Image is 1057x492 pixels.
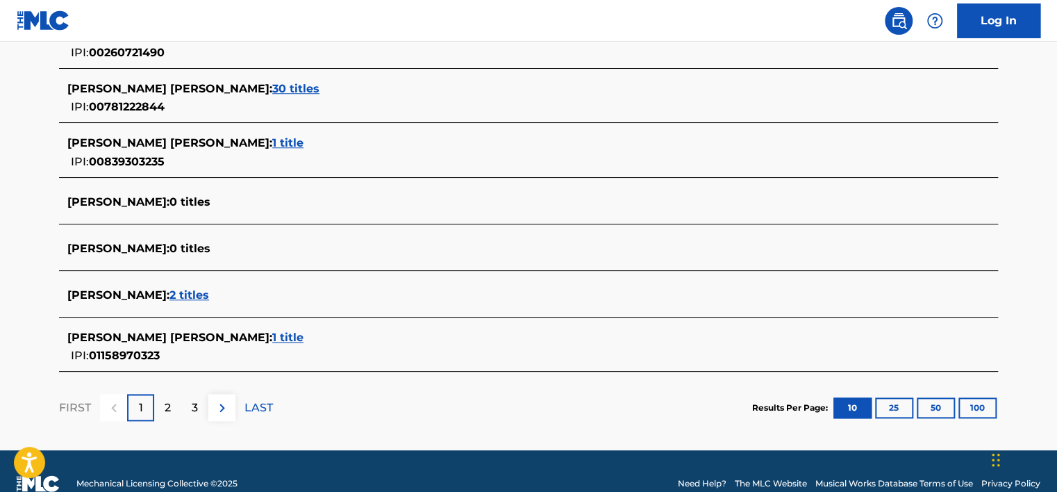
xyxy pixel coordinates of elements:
[885,7,913,35] a: Public Search
[815,477,973,490] a: Musical Works Database Terms of Use
[17,10,70,31] img: MLC Logo
[169,242,210,255] span: 0 titles
[71,100,89,113] span: IPI:
[67,195,169,208] span: [PERSON_NAME] :
[89,100,165,113] span: 00781222844
[89,155,165,168] span: 00839303235
[67,82,272,95] span: [PERSON_NAME] [PERSON_NAME] :
[71,349,89,362] span: IPI:
[76,477,238,490] span: Mechanical Licensing Collective © 2025
[67,288,169,302] span: [PERSON_NAME] :
[214,400,231,416] img: right
[926,13,943,29] img: help
[67,242,169,255] span: [PERSON_NAME] :
[272,82,319,95] span: 30 titles
[244,400,273,416] p: LAST
[833,397,872,418] button: 10
[890,13,907,29] img: search
[59,400,91,416] p: FIRST
[169,288,209,302] span: 2 titles
[67,136,272,149] span: [PERSON_NAME] [PERSON_NAME] :
[272,136,303,149] span: 1 title
[981,477,1040,490] a: Privacy Policy
[17,475,60,492] img: logo
[735,477,807,490] a: The MLC Website
[169,195,210,208] span: 0 titles
[71,155,89,168] span: IPI:
[139,400,143,416] p: 1
[165,400,171,416] p: 2
[272,331,303,344] span: 1 title
[958,397,997,418] button: 100
[89,349,160,362] span: 01158970323
[71,46,89,59] span: IPI:
[875,397,913,418] button: 25
[921,7,949,35] div: Help
[992,439,1000,481] div: Drag
[678,477,726,490] a: Need Help?
[89,46,165,59] span: 00260721490
[192,400,198,416] p: 3
[67,331,272,344] span: [PERSON_NAME] [PERSON_NAME] :
[957,3,1040,38] a: Log In
[917,397,955,418] button: 50
[988,425,1057,492] iframe: Chat Widget
[752,402,831,414] p: Results Per Page:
